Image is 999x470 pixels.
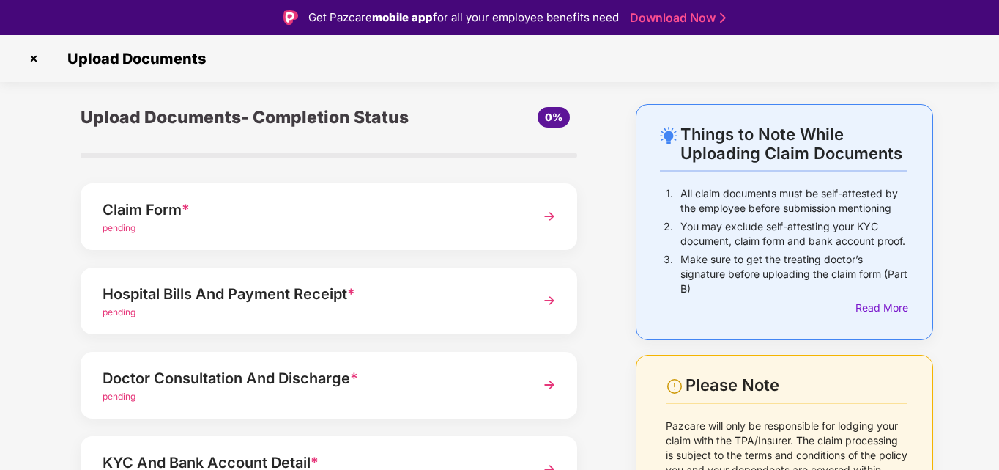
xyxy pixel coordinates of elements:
span: 0% [545,111,562,123]
img: svg+xml;base64,PHN2ZyBpZD0iQ3Jvc3MtMzJ4MzIiIHhtbG5zPSJodHRwOi8vd3d3LnczLm9yZy8yMDAwL3N2ZyIgd2lkdG... [22,47,45,70]
span: Upload Documents [53,50,213,67]
div: Hospital Bills And Payment Receipt [103,282,517,306]
a: Download Now [630,10,721,26]
p: You may exclude self-attesting your KYC document, claim form and bank account proof. [680,219,907,249]
img: Stroke [720,10,726,26]
img: svg+xml;base64,PHN2ZyBpZD0iTmV4dCIgeG1sbnM9Imh0dHA6Ly93d3cudzMub3JnLzIwMDAvc3ZnIiB3aWR0aD0iMzYiIG... [536,203,562,230]
p: 2. [664,219,673,249]
span: pending [103,391,135,402]
div: Upload Documents- Completion Status [81,104,412,131]
img: svg+xml;base64,PHN2ZyBpZD0iV2FybmluZ18tXzI0eDI0IiBkYXRhLW5hbWU9Ildhcm5pbmcgLSAyNHgyNCIgeG1sbnM9Im... [666,378,683,395]
div: Get Pazcare for all your employee benefits need [308,9,619,26]
div: Read More [855,300,907,316]
span: pending [103,306,135,317]
div: Doctor Consultation And Discharge [103,367,517,390]
img: svg+xml;base64,PHN2ZyBpZD0iTmV4dCIgeG1sbnM9Imh0dHA6Ly93d3cudzMub3JnLzIwMDAvc3ZnIiB3aWR0aD0iMzYiIG... [536,372,562,398]
p: 1. [666,186,673,216]
div: Things to Note While Uploading Claim Documents [680,125,907,163]
div: Please Note [686,375,907,395]
p: All claim documents must be self-attested by the employee before submission mentioning [680,186,907,216]
p: 3. [664,252,673,296]
strong: mobile app [372,10,433,24]
div: Claim Form [103,198,517,221]
span: pending [103,222,135,233]
img: Logo [283,10,298,25]
p: Make sure to get the treating doctor’s signature before uploading the claim form (Part B) [680,252,907,296]
img: svg+xml;base64,PHN2ZyB4bWxucz0iaHR0cDovL3d3dy53My5vcmcvMjAwMC9zdmciIHdpZHRoPSIyNC4wOTMiIGhlaWdodD... [660,127,677,144]
img: svg+xml;base64,PHN2ZyBpZD0iTmV4dCIgeG1sbnM9Imh0dHA6Ly93d3cudzMub3JnLzIwMDAvc3ZnIiB3aWR0aD0iMzYiIG... [536,287,562,314]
